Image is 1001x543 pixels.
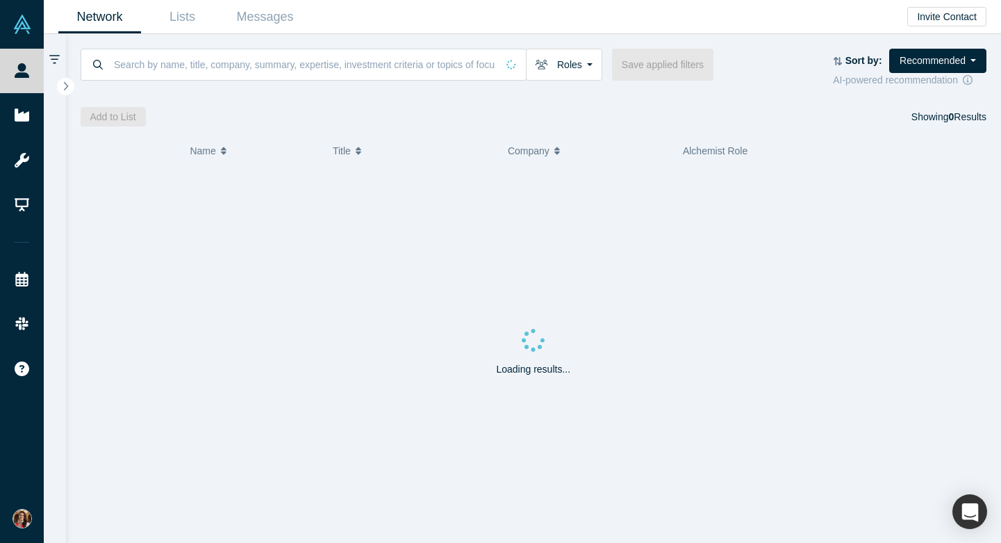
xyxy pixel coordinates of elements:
[911,107,986,127] div: Showing
[889,49,986,73] button: Recommended
[508,136,668,165] button: Company
[58,1,141,33] a: Network
[333,136,493,165] button: Title
[333,136,351,165] span: Title
[845,55,882,66] strong: Sort by:
[949,111,954,122] strong: 0
[190,136,318,165] button: Name
[526,49,602,81] button: Roles
[81,107,146,127] button: Add to List
[907,7,986,26] button: Invite Contact
[949,111,986,122] span: Results
[190,136,215,165] span: Name
[141,1,224,33] a: Lists
[508,136,549,165] span: Company
[224,1,306,33] a: Messages
[13,509,32,528] img: Luciana Frazao's Account
[833,73,986,88] div: AI-powered recommendation
[683,145,747,156] span: Alchemist Role
[496,362,570,377] p: Loading results...
[13,15,32,34] img: Alchemist Vault Logo
[612,49,713,81] button: Save applied filters
[113,48,497,81] input: Search by name, title, company, summary, expertise, investment criteria or topics of focus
